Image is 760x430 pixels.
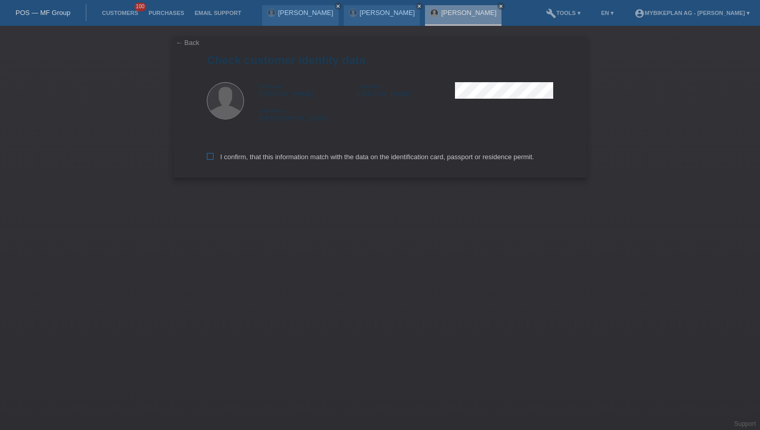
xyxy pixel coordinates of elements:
[498,4,504,9] i: close
[734,420,756,427] a: Support
[541,10,586,16] a: buildTools ▾
[634,8,645,19] i: account_circle
[259,83,284,89] span: Firstname
[16,9,70,17] a: POS — MF Group
[189,10,246,16] a: Email Support
[441,9,496,17] a: [PERSON_NAME]
[336,4,341,9] i: close
[357,82,455,98] div: [PERSON_NAME]
[134,3,147,11] span: 100
[417,4,422,9] i: close
[259,106,357,122] div: [GEOGRAPHIC_DATA]
[97,10,143,16] a: Customers
[546,8,556,19] i: build
[629,10,755,16] a: account_circleMybikeplan AG - [PERSON_NAME] ▾
[416,3,423,10] a: close
[207,153,534,161] label: I confirm, that this information match with the data on the identification card, passport or resi...
[360,9,415,17] a: [PERSON_NAME]
[259,108,285,114] span: Nationality
[335,3,342,10] a: close
[357,83,382,89] span: Lastname
[259,82,357,98] div: [PERSON_NAME]
[207,54,553,67] h1: Check customer identity data
[176,39,200,47] a: ← Back
[497,3,505,10] a: close
[278,9,333,17] a: [PERSON_NAME]
[143,10,189,16] a: Purchases
[596,10,619,16] a: EN ▾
